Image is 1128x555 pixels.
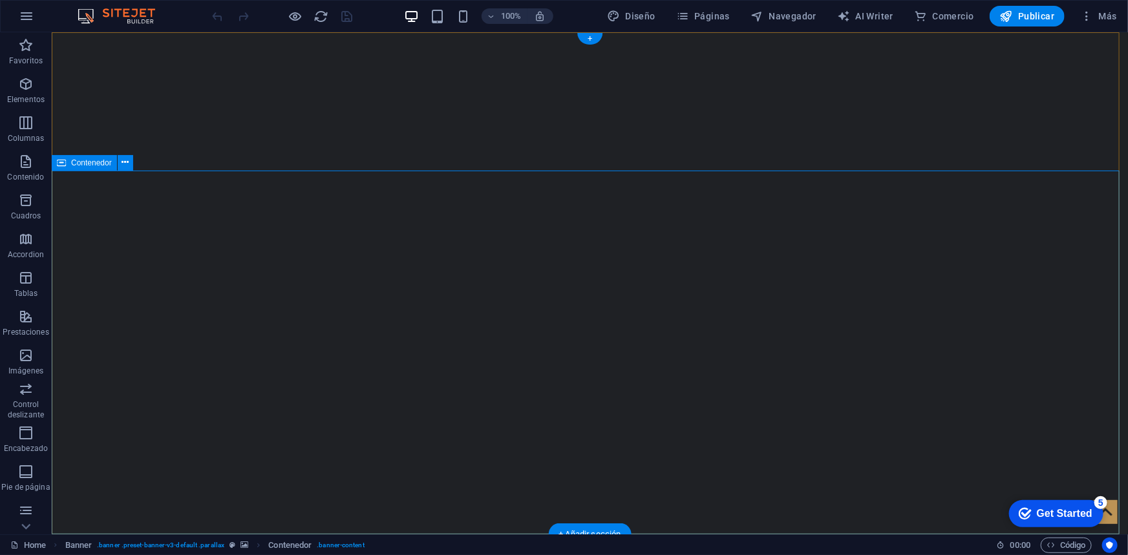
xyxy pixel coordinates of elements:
[268,538,312,553] span: Haz clic para seleccionar y doble clic para editar
[607,10,655,23] span: Diseño
[8,249,44,260] p: Accordion
[671,6,735,26] button: Páginas
[676,10,730,23] span: Páginas
[71,159,112,167] span: Contenedor
[602,6,661,26] div: Diseño (Ctrl+Alt+Y)
[14,288,38,298] p: Tablas
[1010,538,1030,553] span: 00 00
[74,8,171,24] img: Editor Logo
[7,172,44,182] p: Contenido
[11,211,41,221] p: Cuadros
[914,10,974,23] span: Comercio
[1,482,50,492] p: Pie de página
[65,538,365,553] nav: breadcrumb
[750,10,816,23] span: Navegador
[602,6,661,26] button: Diseño
[229,541,235,549] i: Este elemento es un preajuste personalizable
[65,538,92,553] span: Haz clic para seleccionar y doble clic para editar
[8,366,43,376] p: Imágenes
[909,6,979,26] button: Comercio
[1000,10,1055,23] span: Publicar
[832,6,899,26] button: AI Writer
[4,443,48,454] p: Encabezado
[314,8,329,24] button: reload
[745,6,822,26] button: Navegador
[482,8,527,24] button: 100%
[38,14,94,26] div: Get Started
[997,538,1031,553] h6: Tiempo de la sesión
[1041,538,1092,553] button: Código
[317,538,364,553] span: . banner-content
[990,6,1065,26] button: Publicar
[577,33,602,45] div: +
[548,523,631,545] div: + Añadir sección
[9,56,43,66] p: Favoritos
[7,94,45,105] p: Elementos
[535,10,546,22] i: Al redimensionar, ajustar el nivel de zoom automáticamente para ajustarse al dispositivo elegido.
[501,8,522,24] h6: 100%
[1075,6,1122,26] button: Más
[96,3,109,16] div: 5
[3,327,48,337] p: Prestaciones
[10,538,46,553] a: Haz clic para cancelar la selección y doble clic para abrir páginas
[314,9,329,24] i: Volver a cargar página
[1047,538,1086,553] span: Código
[1080,10,1117,23] span: Más
[288,8,303,24] button: Haz clic para salir del modo de previsualización y seguir editando
[1102,538,1118,553] button: Usercentrics
[837,10,893,23] span: AI Writer
[8,133,45,143] p: Columnas
[1019,540,1021,550] span: :
[240,541,248,549] i: Este elemento contiene un fondo
[10,6,105,34] div: Get Started 5 items remaining, 0% complete
[97,538,224,553] span: . banner .preset-banner-v3-default .parallax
